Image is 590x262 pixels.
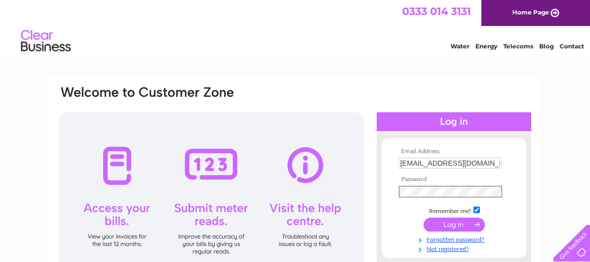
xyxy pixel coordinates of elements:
img: logo.png [20,26,71,56]
a: Telecoms [503,42,533,50]
input: Submit [424,218,485,232]
td: Remember me? [396,205,512,215]
th: Password: [396,176,512,183]
a: Water [450,42,469,50]
a: Forgotten password? [399,234,512,244]
a: Blog [539,42,554,50]
div: Clear Business is a trading name of Verastar Limited (registered in [GEOGRAPHIC_DATA] No. 3667643... [60,5,531,48]
a: Energy [475,42,497,50]
a: Not registered? [399,244,512,253]
a: 0333 014 3131 [402,5,471,17]
th: Email Address: [396,148,512,155]
a: Contact [560,42,584,50]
